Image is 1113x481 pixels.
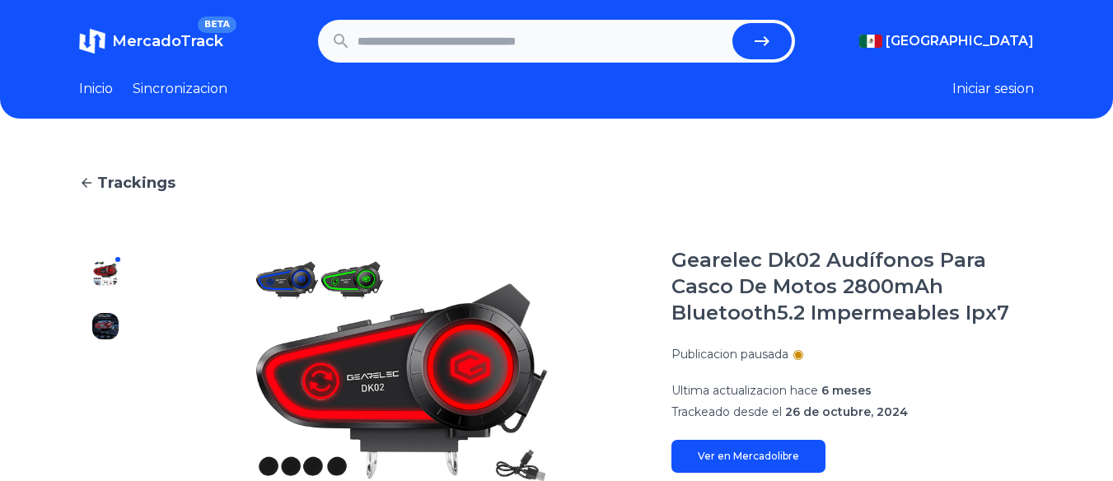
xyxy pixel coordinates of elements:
button: [GEOGRAPHIC_DATA] [859,31,1034,51]
span: [GEOGRAPHIC_DATA] [886,31,1034,51]
img: Gearelec Dk02 Audífonos Para Casco De Motos 2800mAh Bluetooth5.2 Impermeables Ipx7 [92,418,119,445]
p: Publicacion pausada [671,346,788,362]
img: MercadoTrack [79,28,105,54]
span: 26 de octubre, 2024 [785,404,908,419]
a: Sincronizacion [133,79,227,99]
a: MercadoTrackBETA [79,28,223,54]
button: Iniciar sesion [952,79,1034,99]
span: MercadoTrack [112,32,223,50]
a: Ver en Mercadolibre [671,440,825,473]
span: 6 meses [821,383,872,398]
img: Gearelec Dk02 Audífonos Para Casco De Motos 2800mAh Bluetooth5.2 Impermeables Ipx7 [92,313,119,339]
img: Gearelec Dk02 Audífonos Para Casco De Motos 2800mAh Bluetooth5.2 Impermeables Ipx7 [92,366,119,392]
h1: Gearelec Dk02 Audífonos Para Casco De Motos 2800mAh Bluetooth5.2 Impermeables Ipx7 [671,247,1034,326]
a: Inicio [79,79,113,99]
span: Ultima actualizacion hace [671,383,818,398]
span: Trackings [97,171,175,194]
a: Trackings [79,171,1034,194]
span: Trackeado desde el [671,404,782,419]
img: Mexico [859,35,882,48]
span: BETA [198,16,236,33]
img: Gearelec Dk02 Audífonos Para Casco De Motos 2800mAh Bluetooth5.2 Impermeables Ipx7 [92,260,119,287]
